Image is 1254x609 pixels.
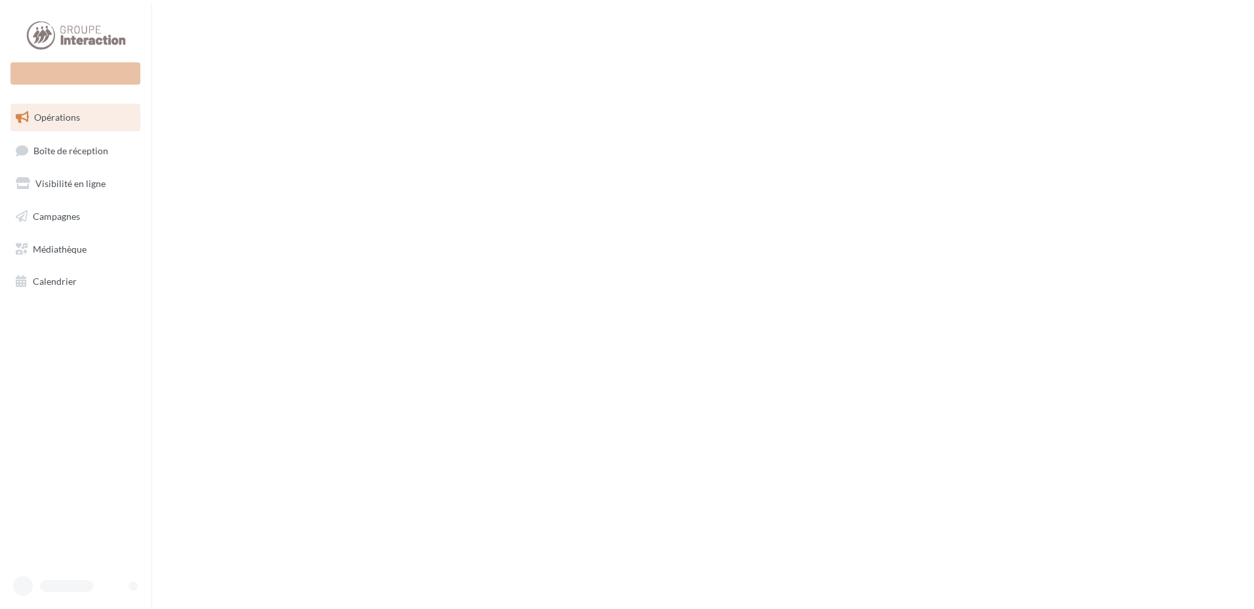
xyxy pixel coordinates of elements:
[8,236,143,263] a: Médiathèque
[8,104,143,131] a: Opérations
[8,268,143,295] a: Calendrier
[33,211,80,222] span: Campagnes
[33,144,108,156] span: Boîte de réception
[34,112,80,123] span: Opérations
[33,243,87,254] span: Médiathèque
[8,136,143,165] a: Boîte de réception
[8,170,143,198] a: Visibilité en ligne
[35,178,106,189] span: Visibilité en ligne
[33,276,77,287] span: Calendrier
[8,203,143,230] a: Campagnes
[10,62,140,85] div: Nouvelle campagne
